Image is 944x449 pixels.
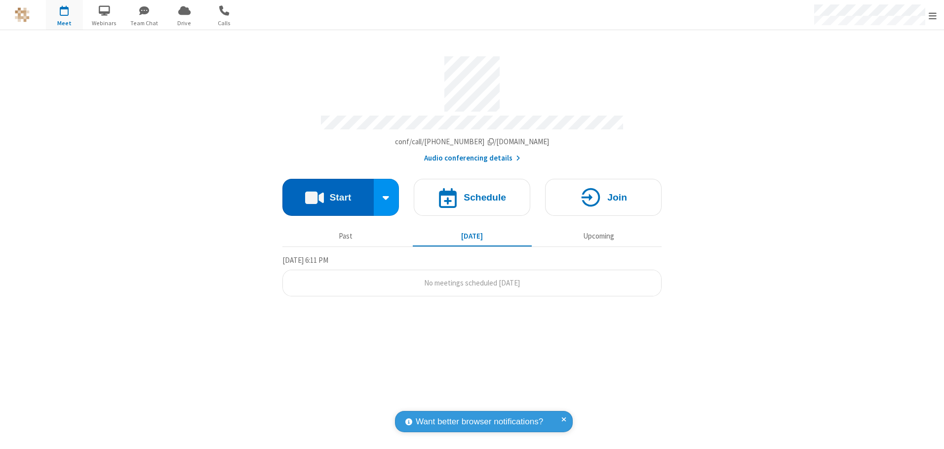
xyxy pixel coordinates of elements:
section: Today's Meetings [282,254,662,297]
div: Start conference options [374,179,399,216]
button: Join [545,179,662,216]
span: Drive [166,19,203,28]
button: Copy my meeting room linkCopy my meeting room link [395,136,550,148]
button: Schedule [414,179,530,216]
img: QA Selenium DO NOT DELETE OR CHANGE [15,7,30,22]
span: Meet [46,19,83,28]
button: Upcoming [539,227,658,245]
span: No meetings scheduled [DATE] [424,278,520,287]
button: Past [286,227,405,245]
button: Audio conferencing details [424,153,520,164]
span: Want better browser notifications? [416,415,543,428]
h4: Start [329,193,351,202]
h4: Join [607,193,627,202]
span: Webinars [86,19,123,28]
button: [DATE] [413,227,532,245]
span: Copy my meeting room link [395,137,550,146]
span: Calls [206,19,243,28]
h4: Schedule [464,193,506,202]
span: Team Chat [126,19,163,28]
button: Start [282,179,374,216]
section: Account details [282,49,662,164]
span: [DATE] 6:11 PM [282,255,328,265]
